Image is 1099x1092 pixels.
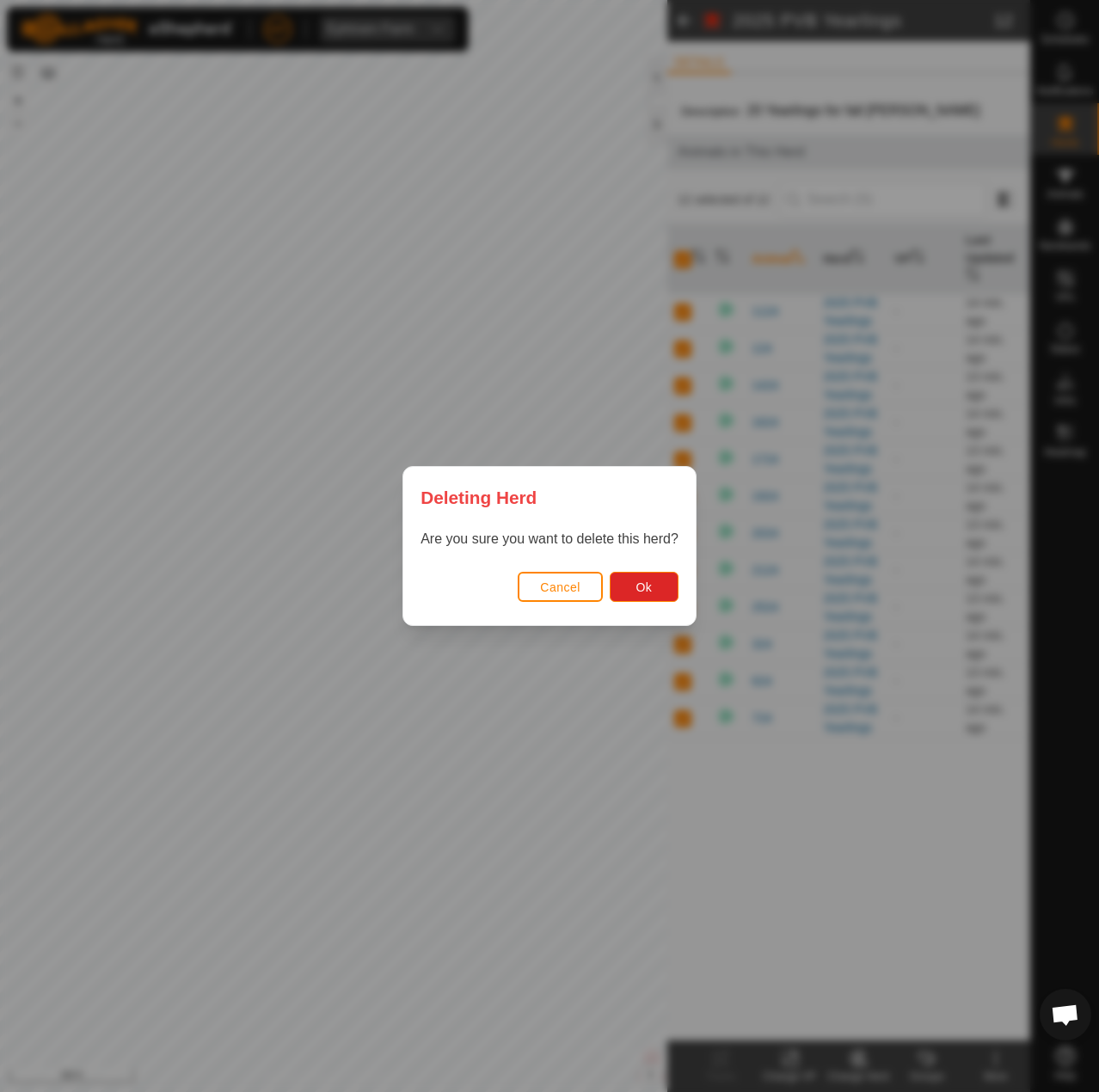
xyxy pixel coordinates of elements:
span: Deleting Herd [421,484,537,511]
span: Ok [635,580,652,594]
span: Cancel [540,580,580,594]
button: Cancel [518,572,603,602]
button: Ok [610,572,678,602]
p: Are you sure you want to delete this herd? [421,529,678,549]
div: Open chat [1040,989,1091,1040]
